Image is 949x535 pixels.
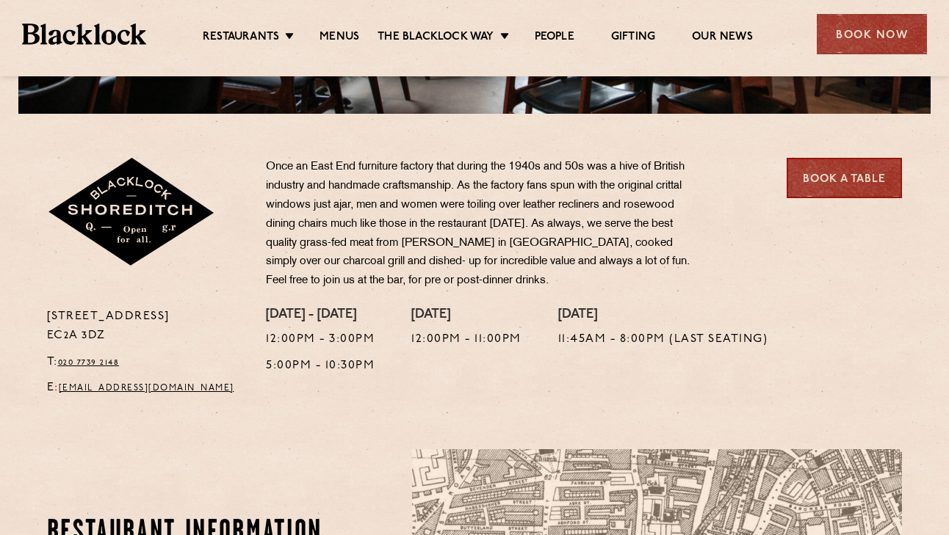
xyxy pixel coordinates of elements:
h4: [DATE] [558,307,768,324]
a: Gifting [611,30,655,46]
a: 020 7739 2148 [58,358,120,367]
p: 11:45am - 8:00pm (Last seating) [558,330,768,349]
h4: [DATE] - [DATE] [266,307,375,324]
a: Menus [320,30,359,46]
h4: [DATE] [411,307,522,324]
a: The Blacklock Way [378,30,494,46]
img: BL_Textured_Logo-footer-cropped.svg [22,23,146,44]
div: Book Now [817,14,927,54]
p: [STREET_ADDRESS] EC2A 3DZ [47,307,245,346]
p: E: [47,379,245,398]
img: Shoreditch-stamp-v2-default.svg [47,158,217,268]
p: 5:00pm - 10:30pm [266,357,375,376]
p: 12:00pm - 11:00pm [411,330,522,349]
a: Restaurants [203,30,279,46]
a: Book a Table [787,158,902,198]
p: Once an East End furniture factory that during the 1940s and 50s was a hive of British industry a... [266,158,699,291]
a: [EMAIL_ADDRESS][DOMAIN_NAME] [59,384,234,393]
p: T: [47,353,245,372]
a: Our News [692,30,753,46]
p: 12:00pm - 3:00pm [266,330,375,349]
a: People [535,30,574,46]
